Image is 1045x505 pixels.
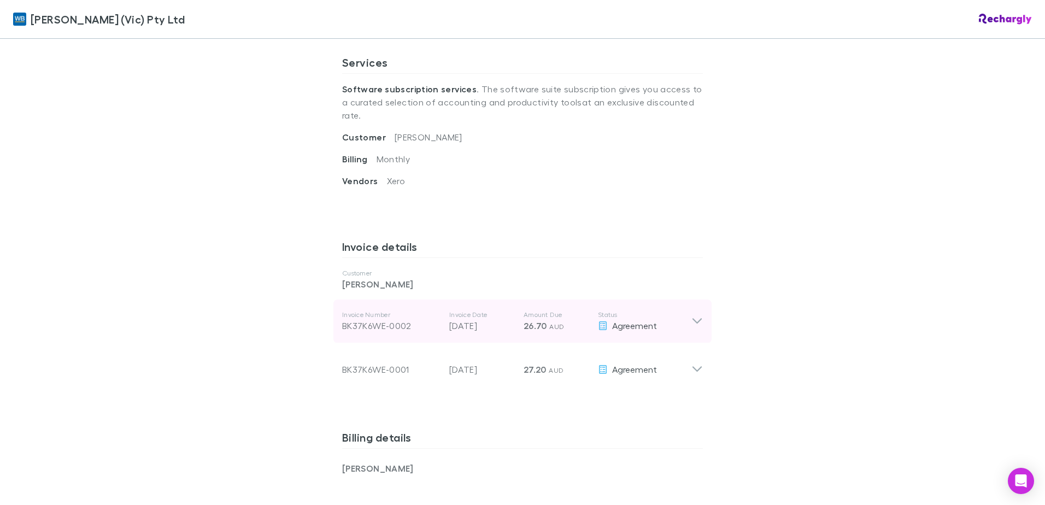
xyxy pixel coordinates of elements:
span: [PERSON_NAME] [395,132,462,142]
p: Invoice Date [449,310,515,319]
span: Agreement [612,364,657,374]
p: [DATE] [449,363,515,376]
span: Monthly [377,154,410,164]
span: Vendors [342,175,387,186]
h3: Invoice details [342,240,703,257]
span: Billing [342,154,377,165]
span: Customer [342,132,395,143]
h3: Services [342,56,703,73]
p: Amount Due [524,310,589,319]
p: . The software suite subscription gives you access to a curated selection of accounting and produ... [342,74,703,131]
span: AUD [549,322,564,331]
p: Customer [342,269,703,278]
div: BK37K6WE-0001 [342,363,441,376]
p: Invoice Number [342,310,441,319]
div: Invoice NumberBK37K6WE-0002Invoice Date[DATE]Amount Due26.70 AUDStatusAgreement [333,300,712,343]
div: BK37K6WE-0002 [342,319,441,332]
p: [PERSON_NAME] [342,278,703,291]
strong: Software subscription services [342,84,477,95]
span: 26.70 [524,320,547,331]
h3: Billing details [342,431,703,448]
div: BK37K6WE-0001[DATE]27.20 AUDAgreement [333,343,712,387]
img: Rechargly Logo [979,14,1032,25]
p: Status [598,310,691,319]
img: William Buck (Vic) Pty Ltd's Logo [13,13,26,26]
span: Agreement [612,320,657,331]
span: Xero [387,175,405,186]
span: 27.20 [524,364,547,375]
p: [DATE] [449,319,515,332]
p: [PERSON_NAME] [342,462,522,475]
span: [PERSON_NAME] (Vic) Pty Ltd [31,11,185,27]
span: AUD [549,366,563,374]
div: Open Intercom Messenger [1008,468,1034,494]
